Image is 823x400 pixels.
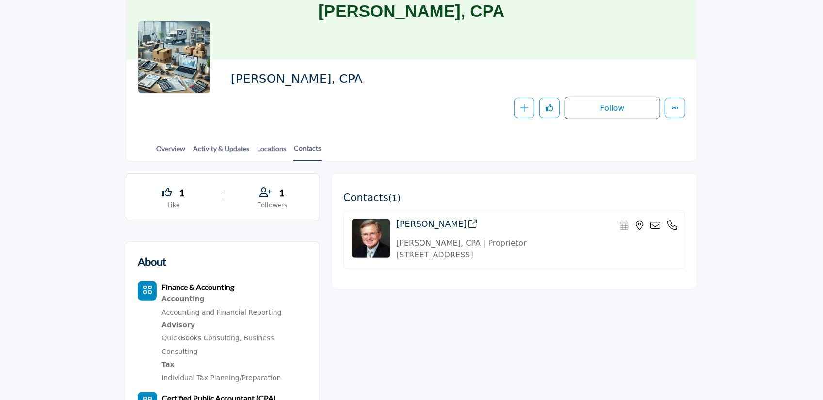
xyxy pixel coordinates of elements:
[161,293,307,305] div: Financial statements, bookkeeping, auditing
[161,293,307,305] a: Accounting
[138,254,166,270] h2: About
[539,98,560,118] button: Like
[156,144,186,160] a: Overview
[161,284,234,291] a: Finance & Accounting
[179,185,185,200] span: 1
[138,281,157,301] button: Category Icon
[396,249,677,261] p: [STREET_ADDRESS]
[392,193,397,203] span: 1
[161,374,281,382] a: Individual Tax Planning/Preparation
[279,185,285,200] span: 1
[343,192,401,204] h3: Contacts
[161,319,307,332] a: Advisory
[193,144,250,160] a: Activity & Updates
[161,308,281,316] a: Accounting and Financial Reporting
[257,144,287,160] a: Locations
[565,97,660,119] button: Follow
[161,358,307,371] a: Tax
[396,219,477,229] h4: [PERSON_NAME]
[161,334,242,342] a: QuickBooks Consulting,
[665,98,685,118] button: More details
[396,238,677,249] p: [PERSON_NAME], CPA | Proprietor
[138,200,209,209] p: Like
[352,219,390,258] img: image
[237,200,308,209] p: Followers
[293,143,322,161] a: Contacts
[161,282,234,291] b: Finance & Accounting
[388,193,401,203] span: ( )
[161,319,307,332] div: Advisory services provided by CPA firms
[231,71,450,87] span: Fred Bachmann, CPA
[161,358,307,371] div: Business and individual tax services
